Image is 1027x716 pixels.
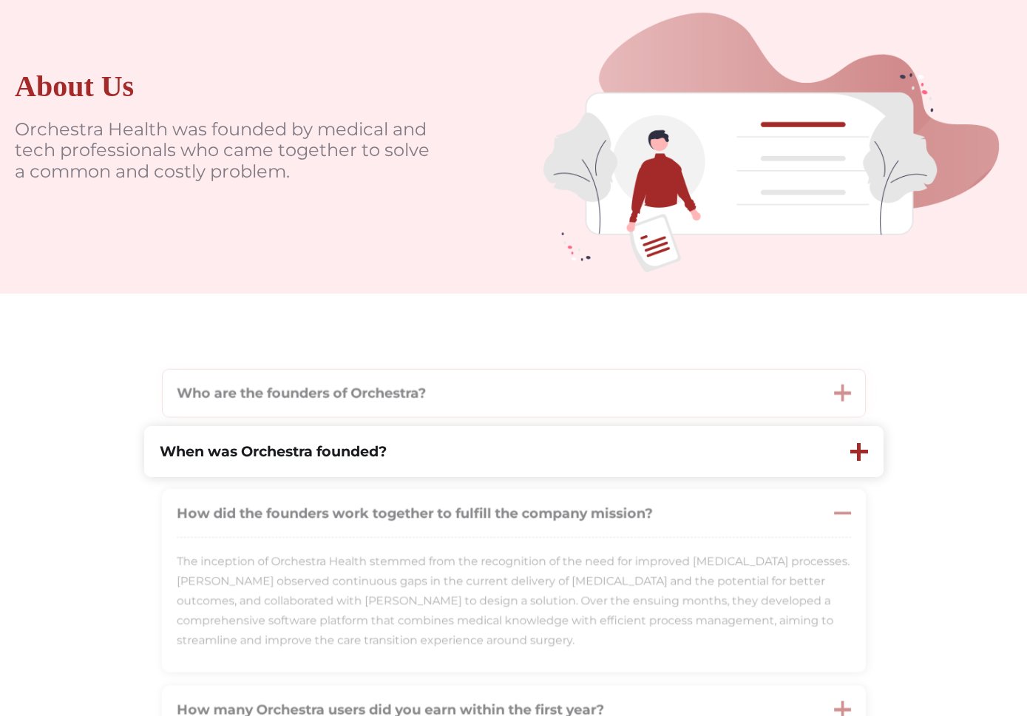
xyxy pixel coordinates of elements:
p: Orchestra Health was founded by medical and tech professionals who came together to solve a commo... [15,119,440,183]
p: The inception of Orchestra Health stemmed from the recognition of the need for improved [MEDICAL_... [176,552,850,650]
div: About Us [15,69,134,104]
strong: Who are the founders of Orchestra? [176,385,425,402]
strong: How did the founders work together to fulfill the company mission? [176,504,652,521]
strong: When was Orchestra founded? [160,442,387,460]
